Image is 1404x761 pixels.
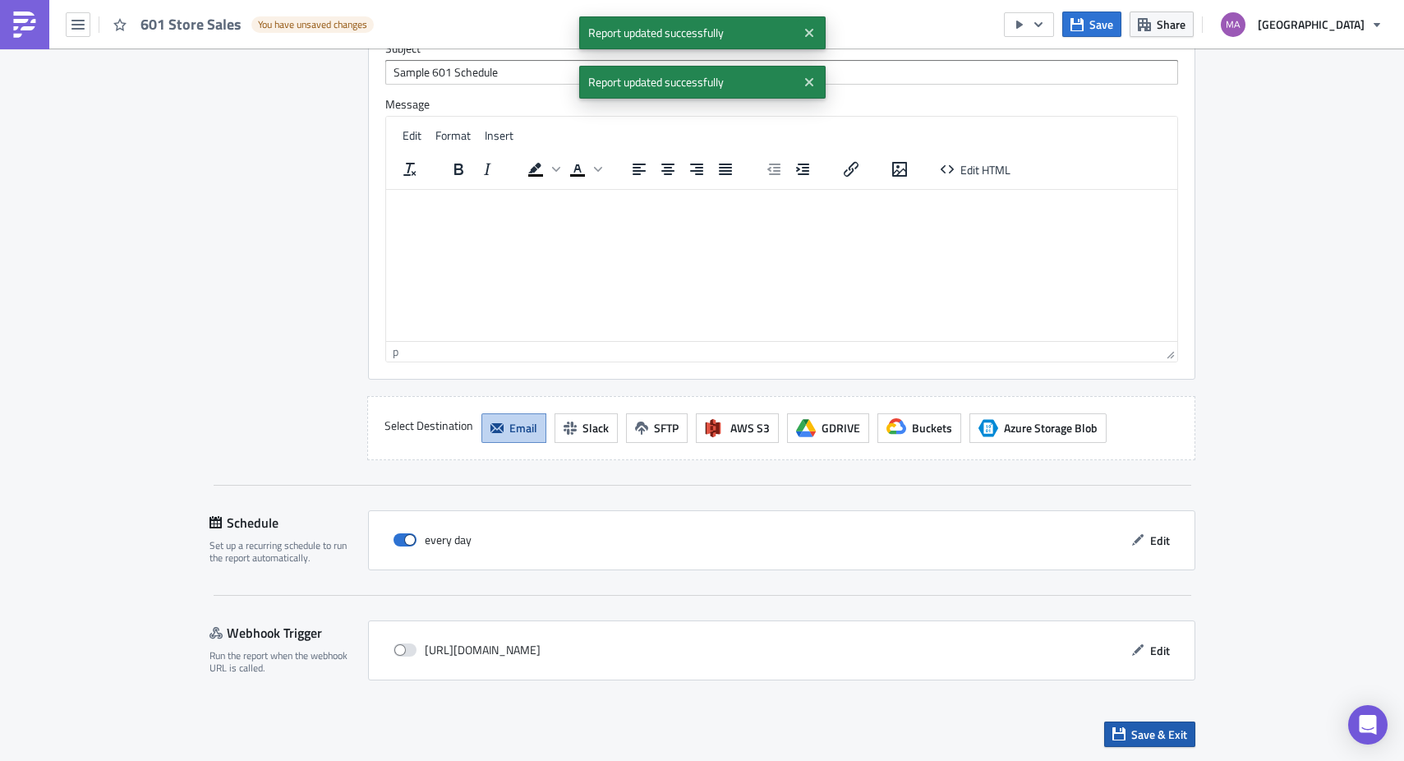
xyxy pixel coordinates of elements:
[394,638,541,662] div: [URL][DOMAIN_NAME]
[1157,16,1185,33] span: Share
[1004,419,1098,436] span: Azure Storage Blob
[1150,642,1170,659] span: Edit
[822,419,860,436] span: GDRIVE
[877,413,961,443] button: Buckets
[394,528,472,552] div: every day
[978,418,998,438] span: Azure Storage Blob
[209,620,368,645] div: Webhook Trigger
[481,413,546,443] button: Email
[564,158,605,181] div: Text color
[934,158,1017,181] button: Edit HTML
[654,419,679,436] span: SFTP
[485,127,513,144] span: Insert
[579,16,797,49] span: Report updated successfully
[797,21,822,45] button: Close
[396,158,424,181] button: Clear formatting
[555,413,618,443] button: Slack
[1160,342,1177,362] div: Resize
[384,413,473,438] label: Select Destination
[209,539,357,565] div: Set up a recurring schedule to run the report automatically.
[522,158,563,181] div: Background color
[386,190,1177,341] iframe: Rich Text Area
[1123,528,1178,553] button: Edit
[969,413,1107,443] button: Azure Storage BlobAzure Storage Blob
[393,343,398,360] div: p
[435,127,471,144] span: Format
[912,419,952,436] span: Buckets
[1062,12,1121,37] button: Save
[509,419,537,436] span: Email
[654,158,682,181] button: Align center
[140,14,243,35] span: 601 Store Sales
[579,66,797,99] span: Report updated successfully
[385,41,1178,56] label: Subject
[1219,11,1247,39] img: Avatar
[886,158,914,181] button: Insert/edit image
[258,18,367,31] span: You have unsaved changes
[473,158,501,181] button: Italic
[625,158,653,181] button: Align left
[1258,16,1365,33] span: [GEOGRAPHIC_DATA]
[1150,532,1170,549] span: Edit
[960,160,1010,178] span: Edit HTML
[444,158,472,181] button: Bold
[1211,7,1392,43] button: [GEOGRAPHIC_DATA]
[1089,16,1113,33] span: Save
[711,158,739,181] button: Justify
[385,97,1178,112] label: Message
[209,510,368,535] div: Schedule
[1348,705,1388,745] div: Open Intercom Messenger
[787,413,869,443] button: GDRIVE
[582,419,609,436] span: Slack
[1130,12,1194,37] button: Share
[12,12,38,38] img: PushMetrics
[1104,722,1195,747] button: Save & Exit
[837,158,865,181] button: Insert/edit link
[789,158,817,181] button: Increase indent
[683,158,711,181] button: Align right
[1131,726,1187,743] span: Save & Exit
[797,70,822,95] button: Close
[760,158,788,181] button: Decrease indent
[403,127,421,144] span: Edit
[1123,638,1178,663] button: Edit
[626,413,688,443] button: SFTP
[730,419,770,436] span: AWS S3
[209,649,357,675] div: Run the report when the webhook URL is called.
[696,413,779,443] button: AWS S3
